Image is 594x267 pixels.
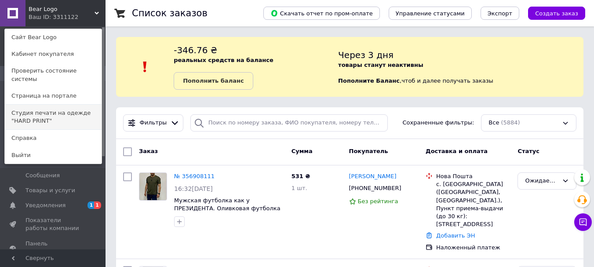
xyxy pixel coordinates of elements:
span: Сумма [292,148,313,154]
span: 1 [87,201,95,209]
span: Все [488,119,499,127]
span: Панель управления [26,240,81,256]
div: Наложенный платеж [436,244,510,252]
span: Управление статусами [396,10,465,17]
span: Показатели работы компании [26,216,81,232]
span: Bear Logo [29,5,95,13]
span: Сообщения [26,172,60,179]
h1: Список заказов [132,8,208,18]
span: Статус [517,148,539,154]
a: Пополнить баланс [174,72,253,90]
a: Добавить ЭН [436,232,475,239]
span: 1 [94,201,101,209]
div: с. [GEOGRAPHIC_DATA] ([GEOGRAPHIC_DATA], [GEOGRAPHIC_DATA].), Пункт приема-выдачи (до 30 кг): [ST... [436,180,510,228]
span: Без рейтинга [358,198,398,205]
button: Экспорт [481,7,519,20]
span: -346.76 ₴ [174,45,217,55]
button: Создать заказ [528,7,585,20]
span: Фильтры [140,119,167,127]
span: (5884) [501,119,520,126]
b: Пополните Баланс [338,77,400,84]
div: , чтоб и далее получать заказы [338,44,583,90]
a: Проверить состояние системы [5,62,102,87]
a: Студия печати на одежде "HARD PRINT" [5,105,102,129]
span: Скачать отчет по пром-оплате [270,9,373,17]
div: Ваш ID: 3311122 [29,13,66,21]
div: Нова Пошта [436,172,510,180]
span: Покупатель [349,148,388,154]
span: Заказ [139,148,158,154]
a: Справка [5,130,102,146]
a: Создать заказ [519,10,585,16]
b: товары станут неактивны [338,62,423,68]
span: Через 3 дня [338,50,394,60]
a: Кабинет покупателя [5,46,102,62]
a: Страница на портале [5,88,102,104]
span: Доставка и оплата [426,148,488,154]
a: Фото товару [139,172,167,201]
b: реальных средств на балансе [174,57,273,63]
button: Управление статусами [389,7,472,20]
a: Мужская футболка как у ПРЕЗИДЕНТА. Оливковая футболка с ВЫШИВКОЙ. Футболка с гербом Украины. Триз... [174,197,281,228]
a: Сайт Bear Logo [5,29,102,46]
span: Создать заказ [535,10,578,17]
b: Пополнить баланс [183,77,244,84]
button: Скачать отчет по пром-оплате [263,7,380,20]
a: Выйти [5,147,102,164]
img: Фото товару [139,173,167,200]
img: :exclamation: [138,60,152,73]
div: [PHONE_NUMBER] [347,183,403,194]
a: № 356908111 [174,173,215,179]
button: Чат с покупателем [574,213,592,231]
span: 531 ₴ [292,173,310,179]
span: Уведомления [26,201,66,209]
div: Ожидается предоплата [525,176,558,186]
span: 16:32[DATE] [174,185,213,192]
span: Товары и услуги [26,187,75,194]
span: 1 шт. [292,185,307,191]
a: [PERSON_NAME] [349,172,397,181]
input: Поиск по номеру заказа, ФИО покупателя, номеру телефона, Email, номеру накладной [190,114,388,132]
span: Сохраненные фильтры: [403,119,474,127]
span: Экспорт [488,10,512,17]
